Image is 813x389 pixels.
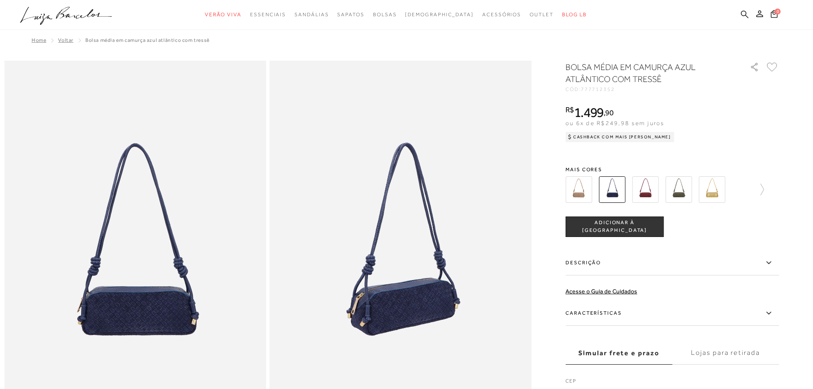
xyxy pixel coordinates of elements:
span: 90 [605,108,613,117]
a: categoryNavScreenReaderText [482,7,521,23]
a: categoryNavScreenReaderText [205,7,242,23]
span: [DEMOGRAPHIC_DATA] [405,12,474,18]
span: ou 6x de R$249,98 sem juros [565,120,664,126]
span: 777712352 [581,86,615,92]
i: R$ [565,106,574,114]
span: Verão Viva [205,12,242,18]
a: categoryNavScreenReaderText [337,7,364,23]
label: Simular frete e prazo [565,342,672,365]
h1: BOLSA MÉDIA EM CAMURÇA AZUL ATLÂNTICO COM TRESSÊ [565,61,726,85]
a: categoryNavScreenReaderText [250,7,286,23]
button: 0 [768,9,780,21]
span: Sapatos [337,12,364,18]
span: 0 [775,9,781,15]
span: Bolsas [373,12,397,18]
span: ADICIONAR À [GEOGRAPHIC_DATA] [566,219,663,234]
button: ADICIONAR À [GEOGRAPHIC_DATA] [565,216,664,237]
i: , [603,109,613,117]
div: Cashback com Mais [PERSON_NAME] [565,132,674,142]
a: BLOG LB [562,7,587,23]
img: BOLSA MÉDIA EM COURO METALIZADO DOURADO COM TRESSÊ [699,176,725,203]
a: Acesse o Guia de Cuidados [565,288,637,295]
a: Home [32,37,46,43]
label: Lojas para retirada [672,342,779,365]
img: BOLSA MÉDIA EM CAMURÇA AZUL ATLÂNTICO COM TRESSÊ [599,176,625,203]
span: Essenciais [250,12,286,18]
span: Sandálias [294,12,329,18]
img: BOLSA MÉDIA EM CAMURÇA VERDE TOMILHO COM TRESSÊ [665,176,692,203]
a: categoryNavScreenReaderText [294,7,329,23]
a: noSubCategoriesText [405,7,474,23]
span: Acessórios [482,12,521,18]
img: BOLSA MÉDIA EM CAMURÇA MARSALA COM TRESSÊ [632,176,659,203]
label: Descrição [565,251,779,275]
label: CEP [565,377,779,389]
label: Características [565,301,779,326]
div: CÓD: [565,87,736,92]
span: BLOG LB [562,12,587,18]
a: Voltar [58,37,73,43]
span: Mais cores [565,167,779,172]
a: categoryNavScreenReaderText [373,7,397,23]
span: 1.499 [574,105,604,120]
img: BOLSA MÉDIA EM CAMURÇA ARGILA COM TRESSÊ [565,176,592,203]
a: categoryNavScreenReaderText [530,7,554,23]
span: Outlet [530,12,554,18]
span: BOLSA MÉDIA EM CAMURÇA AZUL ATLÂNTICO COM TRESSÊ [85,37,210,43]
